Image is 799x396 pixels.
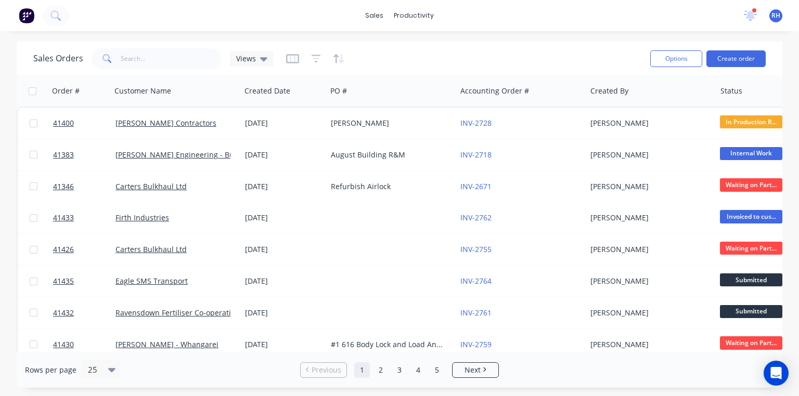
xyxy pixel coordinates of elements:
div: [PERSON_NAME] [590,244,706,255]
div: [DATE] [245,276,323,286]
span: In Production R... [720,115,782,128]
span: Submitted [720,273,782,286]
a: INV-2764 [460,276,492,286]
span: Rows per page [25,365,76,375]
span: Previous [312,365,341,375]
a: Page 5 [429,362,445,378]
a: Page 3 [392,362,407,378]
div: [PERSON_NAME] [590,150,706,160]
a: 41432 [53,297,115,328]
span: Waiting on Part... [720,178,782,191]
a: Page 1 is your current page [354,362,370,378]
a: 41383 [53,139,115,170]
span: Internal Work [720,147,782,160]
span: 41430 [53,339,74,350]
button: Options [650,50,702,67]
a: Previous page [301,365,346,375]
a: INV-2761 [460,308,492,318]
span: 41383 [53,150,74,160]
div: [PERSON_NAME] [590,276,706,286]
a: [PERSON_NAME] Engineering - Building R M [115,150,269,160]
span: 41346 [53,181,74,192]
h1: Sales Orders [33,54,83,63]
a: INV-2759 [460,339,492,349]
a: Carters Bulkhaul Ltd [115,181,187,191]
a: Page 4 [410,362,426,378]
span: 41435 [53,276,74,286]
a: INV-2671 [460,181,492,191]
div: [DATE] [245,308,323,318]
div: Status [720,86,742,96]
a: INV-2718 [460,150,492,160]
a: 41435 [53,266,115,297]
span: RH [771,11,780,20]
a: INV-2755 [460,244,492,254]
span: Submitted [720,305,782,318]
div: [PERSON_NAME] [590,213,706,223]
span: 41433 [53,213,74,223]
div: Refurbish Airlock [331,181,446,192]
div: [DATE] [245,181,323,192]
div: [PERSON_NAME] [590,118,706,128]
a: Firth Industries [115,213,169,222]
img: Factory [19,8,34,23]
span: Invoiced to cus... [720,210,782,223]
a: Ravensdown Fertiliser Co-operative [115,308,239,318]
span: 41400 [53,118,74,128]
div: #1 616 Body Lock and Load Anchorage [331,339,446,350]
div: [PERSON_NAME] [331,118,446,128]
a: Eagle SMS Transport [115,276,188,286]
span: Waiting on Part... [720,336,782,349]
a: Carters Bulkhaul Ltd [115,244,187,254]
div: Created Date [244,86,290,96]
span: Waiting on Part... [720,242,782,255]
span: Views [236,53,256,64]
a: 41430 [53,329,115,360]
div: Open Intercom Messenger [764,361,789,386]
button: Create order [706,50,766,67]
a: Page 2 [373,362,389,378]
div: [PERSON_NAME] [590,308,706,318]
a: 41346 [53,171,115,202]
a: [PERSON_NAME] - Whangarei [115,339,218,349]
div: Created By [590,86,628,96]
a: 41400 [53,108,115,139]
a: INV-2728 [460,118,492,128]
a: 41426 [53,234,115,265]
div: PO # [330,86,347,96]
div: [PERSON_NAME] [590,339,706,350]
div: [DATE] [245,213,323,223]
div: productivity [389,8,439,23]
div: [DATE] [245,150,323,160]
div: Accounting Order # [460,86,529,96]
div: sales [360,8,389,23]
a: INV-2762 [460,213,492,222]
ul: Pagination [296,362,503,378]
div: Order # [52,86,80,96]
div: [DATE] [245,339,323,350]
span: 41432 [53,308,74,318]
a: Next page [453,365,498,375]
span: 41426 [53,244,74,255]
span: Next [465,365,481,375]
a: [PERSON_NAME] Contractors [115,118,216,128]
a: 41433 [53,202,115,233]
div: Customer Name [114,86,171,96]
input: Search... [121,48,222,69]
div: [DATE] [245,118,323,128]
div: [DATE] [245,244,323,255]
div: August Building R&M [331,150,446,160]
div: [PERSON_NAME] [590,181,706,192]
